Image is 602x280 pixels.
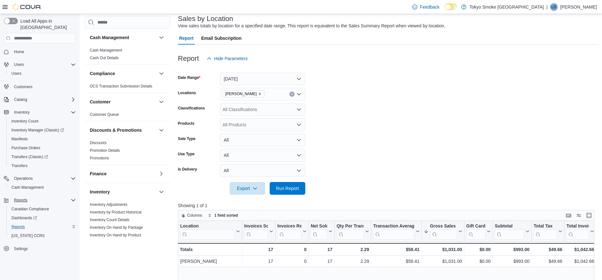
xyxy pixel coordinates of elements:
span: Inventory Count [11,119,39,124]
button: All [220,164,305,177]
button: Cash Management [90,34,156,41]
span: Catalog [14,97,27,102]
div: Gross Sales [430,223,457,240]
span: [PERSON_NAME] [225,91,257,97]
span: Settings [11,245,76,253]
div: Total Tax [534,223,557,229]
span: Customer Queue [90,112,119,117]
span: Operations [14,176,33,181]
button: All [220,149,305,162]
span: Inventory On Hand by Package [90,225,143,230]
a: Cash Management [90,48,122,52]
button: Reports [6,222,78,231]
button: Finance [90,171,156,177]
div: $1,042.66 [566,246,594,253]
label: Locations [178,90,196,95]
button: Transfers [6,161,78,170]
a: Promotions [90,156,109,160]
label: Is Delivery [178,167,197,172]
div: $0.00 [466,246,491,253]
span: [US_STATE] CCRS [11,233,45,238]
button: Purchase Orders [6,143,78,152]
button: Invoices Sold [244,223,273,240]
span: Purchase Orders [9,144,76,152]
button: Operations [1,174,78,183]
div: Discounts & Promotions [85,139,170,164]
button: Open list of options [296,122,301,127]
a: Users [9,70,24,77]
button: Inventory [158,188,165,196]
div: $993.00 [495,257,529,265]
button: Remove Brandon Victoria from selection in this group [258,92,262,96]
a: Dashboards [6,213,78,222]
span: Cash Out Details [90,55,119,60]
div: Net Sold [311,223,327,229]
a: Canadian Compliance [9,205,52,213]
button: Enter fullscreen [585,212,593,219]
span: Reports [11,224,25,229]
span: Reports [14,198,27,203]
a: Customers [11,83,35,91]
div: 2.29 [336,257,369,265]
button: Hide Parameters [204,52,250,65]
span: Feedback [420,4,439,10]
span: Settings [14,246,28,251]
button: Gift Cards [466,223,491,240]
a: Inventory Manager (Classic) [6,126,78,135]
span: Export [233,182,261,195]
span: Users [9,70,76,77]
button: Home [1,47,78,56]
span: Purchase Orders [11,145,40,150]
a: Transfers (Classic) [9,153,51,161]
div: Location [180,223,235,229]
div: Customer [85,111,170,121]
div: Total Invoiced [566,223,589,229]
div: Location [180,223,235,240]
label: Use Type [178,151,195,157]
a: Discounts [90,141,107,145]
div: Gross Sales [430,223,457,229]
div: Total Invoiced [566,223,589,240]
button: 1 field sorted [205,212,241,219]
span: Customers [11,82,76,90]
span: Transfers [11,163,27,168]
button: Cash Management [6,183,78,192]
div: Subtotal [495,223,524,229]
label: Products [178,121,195,126]
button: Customer [158,98,165,106]
span: Inventory Manager (Classic) [11,128,64,133]
input: Dark Mode [445,3,458,10]
span: 1 field sorted [214,213,238,218]
span: Cash Management [9,184,76,191]
span: Users [14,62,24,67]
span: Home [14,49,24,54]
button: Total Tax [534,223,562,240]
button: Qty Per Transaction [336,223,369,240]
button: Display options [575,212,583,219]
div: $1,042.66 [566,257,594,265]
button: Customer [90,99,156,105]
a: [US_STATE] CCRS [9,232,47,240]
p: | [546,3,548,11]
a: OCS Transaction Submission Details [90,84,152,88]
button: Invoices Ref [277,223,307,240]
a: Inventory Manager (Classic) [9,126,67,134]
button: Canadian Compliance [6,205,78,213]
a: Cash Out Details [90,56,119,60]
button: Clear input [289,92,294,97]
div: Invoices Ref [277,223,301,240]
button: Settings [1,244,78,253]
div: Invoices Sold [244,223,268,229]
span: Load All Apps in [GEOGRAPHIC_DATA] [18,18,76,31]
span: Inventory [11,108,76,116]
span: Customers [14,84,32,89]
div: Qty Per Transaction [336,223,364,229]
span: Users [11,71,21,76]
h3: Customer [90,99,110,105]
div: Cash Management [85,46,170,64]
a: Manifests [9,135,30,143]
button: Columns [178,212,205,219]
button: Inventory [1,108,78,117]
h3: Inventory [90,189,110,195]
